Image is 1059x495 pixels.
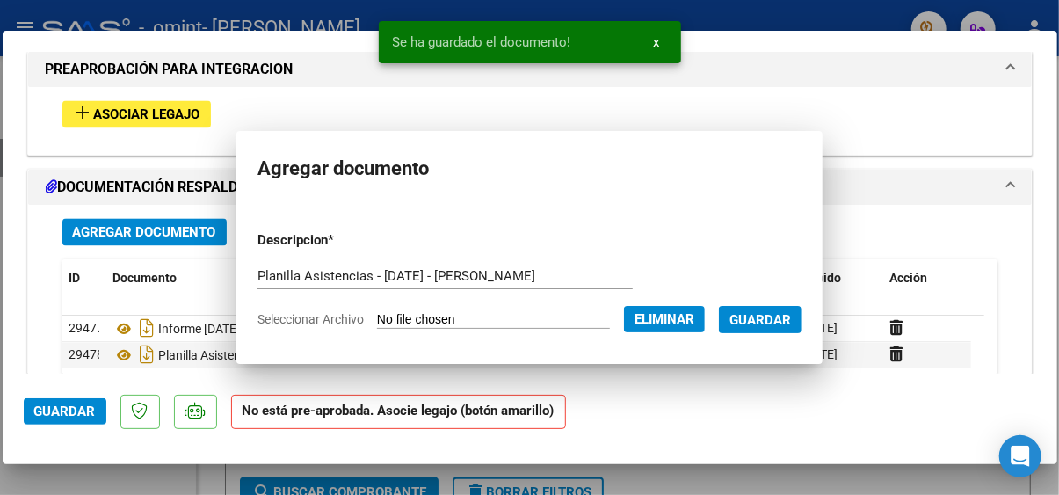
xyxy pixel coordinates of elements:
[257,230,421,251] p: Descripcion
[883,259,971,297] datatable-header-cell: Acción
[46,59,294,80] h1: PREAPROBACIÓN PARA INTEGRACION
[28,52,1032,87] mat-expansion-panel-header: PREAPROBACIÓN PARA INTEGRACION
[729,312,791,328] span: Guardar
[136,314,159,342] i: Descargar documento
[34,404,96,419] span: Guardar
[94,106,200,122] span: Asociar Legajo
[393,33,571,51] span: Se ha guardado el documento!
[62,218,227,245] button: Agregar Documento
[24,398,106,425] button: Guardar
[635,311,694,327] span: Eliminar
[624,306,705,332] button: Eliminar
[69,321,105,335] span: 29477
[890,271,928,285] span: Acción
[719,306,802,333] button: Guardar
[73,102,94,123] mat-icon: add
[654,34,660,50] span: x
[257,312,364,326] span: Seleccionar Archivo
[257,152,802,186] h2: Agregar documento
[999,435,1041,477] div: Open Intercom Messenger
[62,259,106,297] datatable-header-cell: ID
[113,348,411,362] span: Planilla Asistencias - [DATE] - [PERSON_NAME]
[106,259,681,297] datatable-header-cell: Documento
[136,340,159,368] i: Descargar documento
[73,224,216,240] span: Agregar Documento
[231,395,566,429] strong: No está pre-aprobada. Asocie legajo (botón amarillo)
[69,347,105,361] span: 29478
[69,271,81,285] span: ID
[113,271,178,285] span: Documento
[28,170,1032,205] mat-expansion-panel-header: DOCUMENTACIÓN RESPALDATORIA
[28,87,1032,155] div: PREAPROBACIÓN PARA INTEGRACION
[62,100,211,127] button: Asociar Legajo
[795,259,883,297] datatable-header-cell: Subido
[113,322,344,336] span: Informe [DATE] - [PERSON_NAME]
[46,177,301,198] h1: DOCUMENTACIÓN RESPALDATORIA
